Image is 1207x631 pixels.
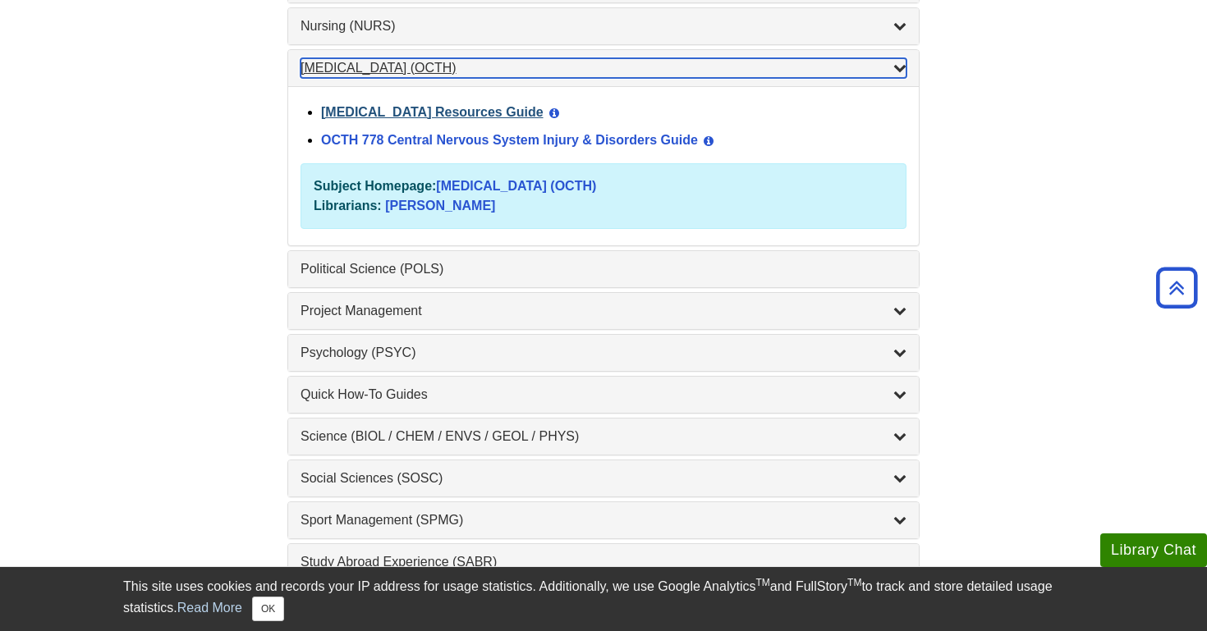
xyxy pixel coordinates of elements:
[314,179,436,193] strong: Subject Homepage:
[177,601,242,615] a: Read More
[1150,277,1203,299] a: Back to Top
[301,343,906,363] a: Psychology (PSYC)
[288,86,919,245] div: [MEDICAL_DATA] (OCTH)
[301,259,906,279] a: Political Science (POLS)
[314,199,382,213] strong: Librarians:
[1100,533,1207,567] button: Library Chat
[301,385,906,405] a: Quick How-To Guides
[301,301,906,321] a: Project Management
[301,427,906,446] a: Science (BIOL / CHEM / ENVS / GEOL / PHYS)
[847,577,861,588] sup: TM
[252,597,284,621] button: Close
[301,552,906,572] a: Study Abroad Experience (SABR)
[436,179,596,193] a: [MEDICAL_DATA] (OCTH)
[385,199,495,213] a: [PERSON_NAME]
[301,58,906,78] a: [MEDICAL_DATA] (OCTH)
[755,577,769,588] sup: TM
[301,469,906,488] a: Social Sciences (SOSC)
[123,577,1084,621] div: This site uses cookies and records your IP address for usage statistics. Additionally, we use Goo...
[321,133,698,147] a: OCTH 778 Central Nervous System Injury & Disorders Guide
[301,16,906,36] a: Nursing (NURS)
[301,510,906,530] a: Sport Management (SPMG)
[321,105,544,119] a: [MEDICAL_DATA] Resources Guide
